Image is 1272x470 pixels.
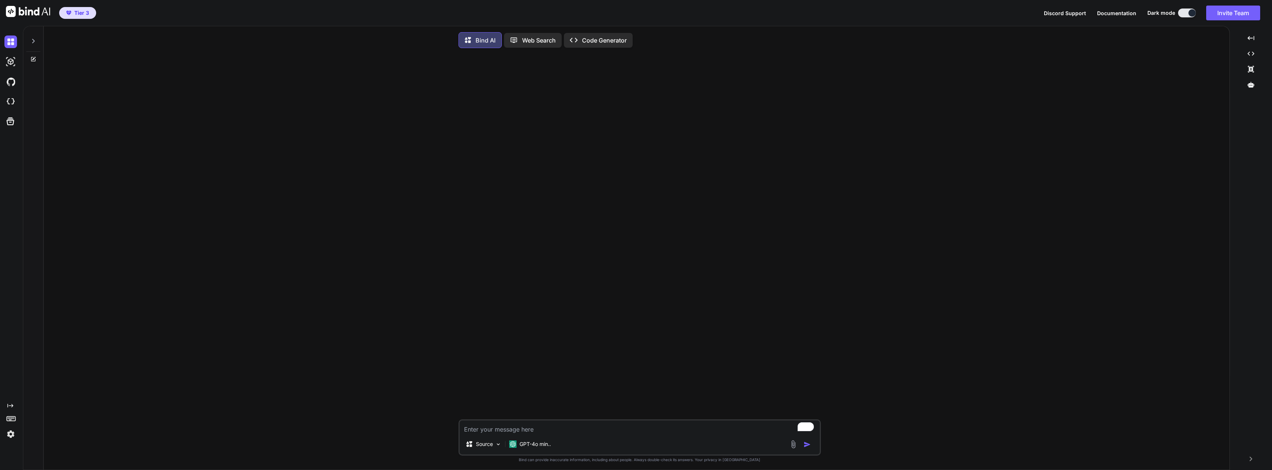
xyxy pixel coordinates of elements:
[495,441,501,447] img: Pick Models
[459,457,821,463] p: Bind can provide inaccurate information, including about people. Always double-check its answers....
[1097,9,1136,17] button: Documentation
[1147,9,1175,17] span: Dark mode
[4,75,17,88] img: githubDark
[6,6,50,17] img: Bind AI
[59,7,96,19] button: premiumTier 3
[1097,10,1136,16] span: Documentation
[476,36,495,45] p: Bind AI
[4,95,17,108] img: cloudideIcon
[582,36,627,45] p: Code Generator
[789,440,798,449] img: attachment
[66,11,71,15] img: premium
[522,36,556,45] p: Web Search
[460,420,820,434] textarea: To enrich screen reader interactions, please activate Accessibility in Grammarly extension settings
[4,428,17,440] img: settings
[476,440,493,448] p: Source
[509,440,517,448] img: GPT-4o mini
[804,441,811,448] img: icon
[74,9,89,17] span: Tier 3
[520,440,551,448] p: GPT-4o min..
[4,35,17,48] img: darkChat
[4,55,17,68] img: darkAi-studio
[1206,6,1260,20] button: Invite Team
[1044,9,1086,17] button: Discord Support
[1044,10,1086,16] span: Discord Support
